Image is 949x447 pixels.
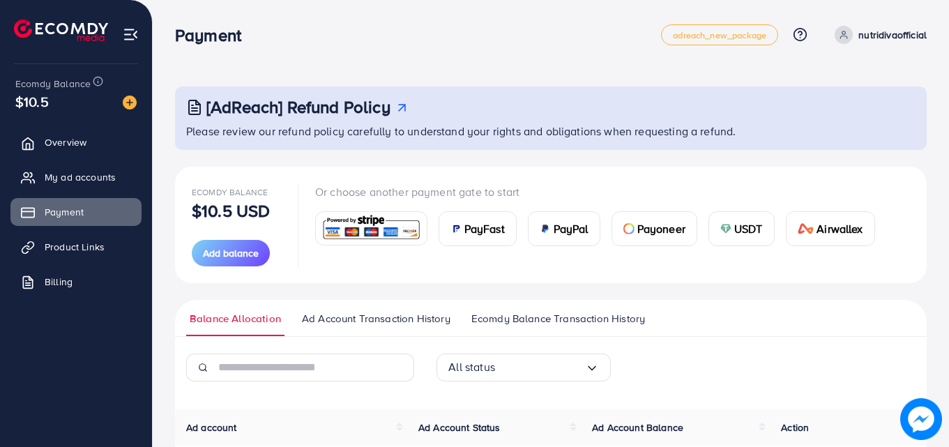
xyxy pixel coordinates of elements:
img: menu [123,26,139,43]
span: All status [448,356,495,378]
div: Search for option [436,354,611,381]
a: My ad accounts [10,163,142,191]
a: cardAirwallex [786,211,875,246]
span: $10.5 [15,91,49,112]
span: PayPal [554,220,589,237]
h3: Payment [175,25,252,45]
img: card [720,223,731,234]
a: nutridivaofficial [829,26,927,44]
a: Billing [10,268,142,296]
span: Ad account [186,421,237,434]
span: Ecomdy Balance [192,186,268,198]
img: image [900,398,942,440]
span: Payoneer [637,220,685,237]
img: card [798,223,814,234]
input: Search for option [495,356,585,378]
span: Ad Account Status [418,421,501,434]
span: Overview [45,135,86,149]
a: adreach_new_package [661,24,778,45]
p: Please review our refund policy carefully to understand your rights and obligations when requesti... [186,123,918,139]
h3: [AdReach] Refund Policy [206,97,390,117]
span: PayFast [464,220,505,237]
img: card [540,223,551,234]
p: $10.5 USD [192,202,270,219]
span: Ecomdy Balance Transaction History [471,311,645,326]
img: image [123,96,137,109]
a: Payment [10,198,142,226]
span: Add balance [203,246,259,260]
span: Product Links [45,240,105,254]
span: adreach_new_package [673,31,766,40]
span: Airwallex [817,220,863,237]
p: Or choose another payment gate to start [315,183,886,200]
span: USDT [734,220,763,237]
a: cardPayoneer [612,211,697,246]
span: Payment [45,205,84,219]
p: nutridivaofficial [858,26,927,43]
img: card [320,213,423,243]
button: Add balance [192,240,270,266]
span: Ad Account Transaction History [302,311,450,326]
img: logo [14,20,108,41]
span: Action [781,421,809,434]
a: cardPayPal [528,211,600,246]
span: My ad accounts [45,170,116,184]
a: Overview [10,128,142,156]
a: cardPayFast [439,211,517,246]
span: Billing [45,275,73,289]
a: cardUSDT [708,211,775,246]
a: card [315,211,427,245]
span: Balance Allocation [190,311,281,326]
img: card [450,223,462,234]
span: Ad Account Balance [592,421,683,434]
a: Product Links [10,233,142,261]
span: Ecomdy Balance [15,77,91,91]
img: card [623,223,635,234]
